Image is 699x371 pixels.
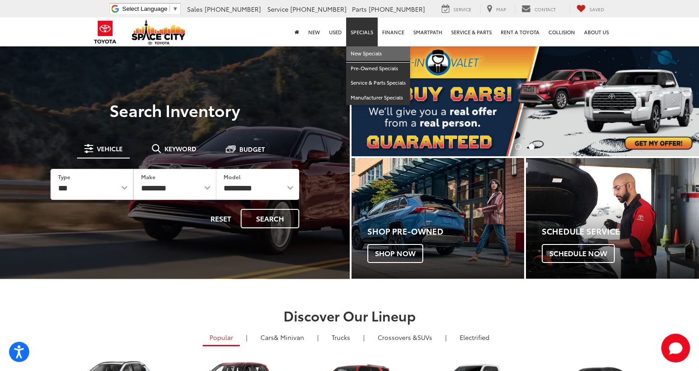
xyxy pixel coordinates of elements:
[542,227,699,236] h4: Schedule Service
[580,18,613,46] a: About Us
[172,5,178,12] span: ▼
[542,244,615,263] span: Schedule Now
[88,18,122,47] img: Toyota
[371,330,439,345] a: SUVs
[515,144,521,149] li: Go to slide number 1.
[254,330,311,345] a: Cars
[267,5,288,14] span: Service
[367,227,525,236] h4: Shop Pre-Owned
[274,333,304,342] span: & Minivan
[203,209,239,228] button: Reset
[369,5,425,14] span: [PHONE_NUMBER]
[352,158,525,279] a: Shop Pre-Owned Shop Now
[97,145,123,152] span: Vehicle
[164,145,196,152] span: Keyword
[526,158,699,279] div: Toyota
[38,101,312,119] h3: Search Inventory
[203,330,240,346] a: Popular
[346,18,378,46] a: Specials
[352,158,525,279] div: Toyota
[378,333,417,342] span: Crossovers &
[315,333,321,342] li: |
[304,18,324,46] a: New
[361,333,367,342] li: |
[122,5,167,12] span: Select Language
[346,61,410,76] a: Pre-Owned Specials
[244,333,250,342] li: |
[290,18,304,46] a: Home
[496,6,506,13] span: Map
[122,5,178,12] a: Select Language​
[661,334,690,362] svg: Start Chat
[453,330,496,345] a: Electrified
[141,173,155,181] label: Make
[515,4,562,14] a: Contact
[535,6,556,13] span: Contact
[346,90,410,105] a: Manufacturer Specials
[480,4,513,14] a: Map
[325,330,357,345] a: Trucks
[661,334,690,362] button: Toggle Chat Window
[58,173,70,181] label: Type
[241,209,299,228] button: Search
[187,5,203,14] span: Sales
[346,76,410,90] a: Service & Parts Specials
[529,144,535,149] li: Go to slide number 2.
[526,158,699,279] a: Schedule Service Schedule Now
[378,18,409,46] a: Finance
[290,5,347,14] span: [PHONE_NUMBER]
[352,5,367,14] span: Parts
[132,20,186,45] img: Space City Toyota
[239,146,265,152] span: Budget
[346,46,410,61] a: New Specials
[544,18,580,46] a: Collision
[324,18,346,46] a: Used
[435,4,478,14] a: Service
[647,63,699,138] button: Click to view next picture.
[496,18,544,46] a: Rent a Toyota
[169,5,170,12] span: ​
[453,6,471,13] span: Service
[447,18,496,46] a: Service & Parts
[570,4,611,14] a: My Saved Vehicles
[409,18,447,46] a: SmartPath
[205,5,261,14] span: [PHONE_NUMBER]
[367,244,423,263] span: Shop Now
[224,173,241,181] label: Model
[589,6,604,13] span: Saved
[32,308,667,323] h2: Discover Our Lineup
[443,333,449,342] li: |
